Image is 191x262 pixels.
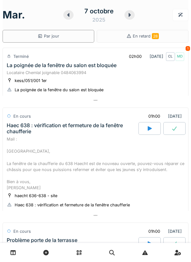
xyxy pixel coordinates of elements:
div: Locataire Chemlal joignable 0484063994 [7,70,184,76]
div: Haec 638 : vérification et fermeture de la fenêtre chaufferie [15,202,130,208]
div: 1 [186,46,190,51]
div: Terminé [13,53,29,59]
span: En retard [133,34,159,38]
div: 2025 [92,16,105,24]
div: Par jour [38,33,59,39]
div: CL [166,52,175,61]
div: haecht 636-638 - site [15,193,57,199]
div: Mail : [GEOGRAPHIC_DATA], La fenêtre de la chaufferie du 638 Haecht est de nouveau ouverte, pouve... [7,136,184,191]
div: [DATE] [124,51,184,62]
div: Haec 638 : vérification et fermeture de la fenêtre chaufferie [7,122,137,134]
div: Problème porte de la terrasse [7,237,77,243]
div: En cours [13,228,31,234]
div: MD [175,52,184,61]
div: [DATE] [143,110,184,122]
div: La poignée de la fenêtre du salon est bloquée [15,87,103,93]
div: La poignée de la fenêtre du salon est bloquée [7,62,117,68]
div: [DATE] [143,225,184,237]
div: kess/051/001 1er [15,78,47,84]
div: En cours [13,113,31,119]
div: 01h00 [148,228,160,234]
span: 28 [152,33,159,39]
h1: mar. [3,9,25,21]
div: 02h00 [129,53,142,59]
div: 01h00 [148,113,160,119]
div: 7 octobre [84,6,114,16]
